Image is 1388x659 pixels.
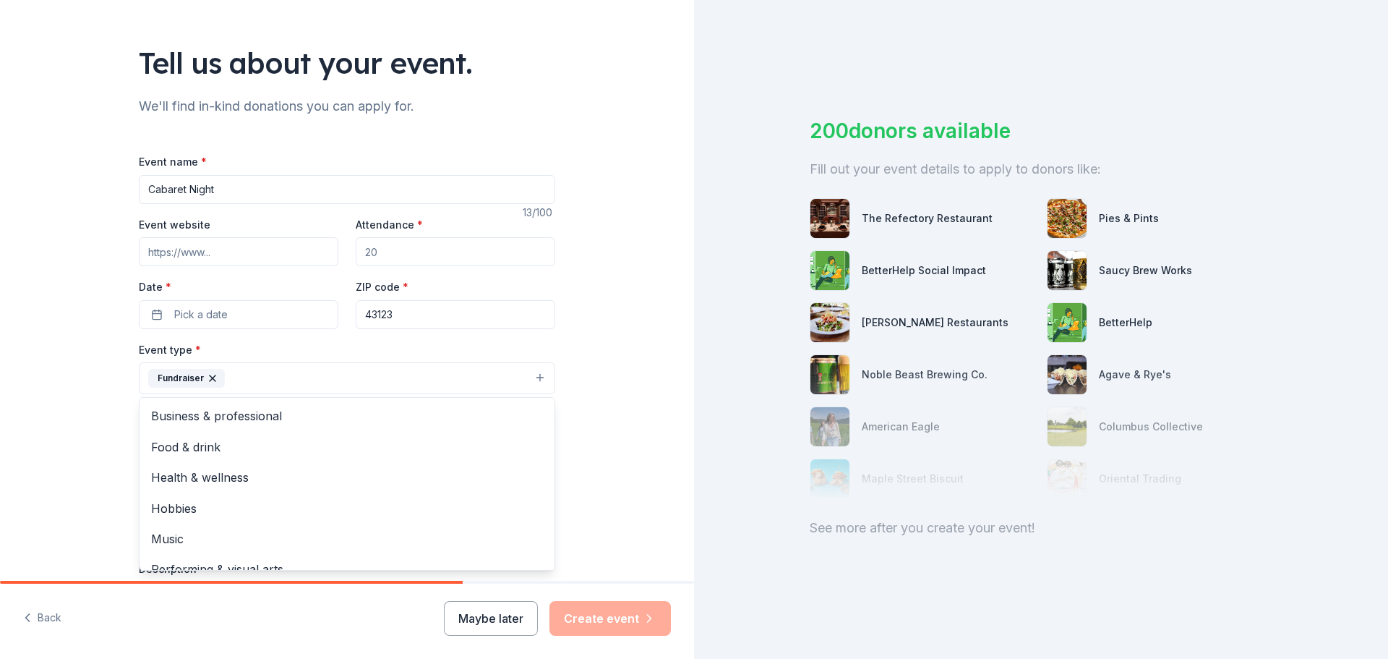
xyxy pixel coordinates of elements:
[151,468,543,487] span: Health & wellness
[151,499,543,518] span: Hobbies
[151,560,543,579] span: Performing & visual arts
[151,407,543,425] span: Business & professional
[139,362,555,394] button: Fundraiser
[139,397,555,571] div: Fundraiser
[151,438,543,456] span: Food & drink
[151,530,543,548] span: Music
[148,369,225,388] div: Fundraiser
